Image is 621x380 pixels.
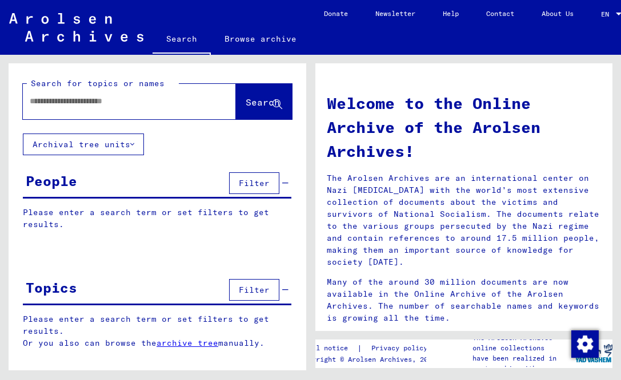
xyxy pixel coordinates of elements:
p: Copyright © Arolsen Archives, 2021 [300,354,441,365]
a: Legal notice [300,342,357,354]
button: Archival tree units [23,134,144,155]
h1: Welcome to the Online Archive of the Arolsen Archives! [327,91,602,163]
p: Please enter a search term or set filters to get results. Or you also can browse the manually. [23,313,292,349]
p: have been realized in partnership with [472,353,575,374]
p: Many of the around 30 million documents are now available in the Online Archive of the Arolsen Ar... [327,276,602,324]
span: EN [601,10,614,18]
img: Change consent [571,330,599,358]
mat-label: Search for topics or names [31,78,165,88]
span: Search [246,96,280,108]
span: Filter [239,285,270,295]
span: Filter [239,178,270,188]
div: | [300,342,441,354]
button: Search [236,84,292,119]
img: Arolsen_neg.svg [9,13,143,42]
a: Privacy policy [362,342,441,354]
div: People [26,171,77,191]
button: Filter [229,172,279,194]
a: archive tree [157,338,218,348]
button: Filter [229,279,279,301]
p: Please enter a search term or set filters to get results. [23,207,291,231]
p: The Arolsen Archives are an international center on Nazi [MEDICAL_DATA] with the world’s most ext... [327,172,602,268]
p: The Arolsen Archives online collections [472,333,575,353]
a: Search [153,25,211,55]
a: Browse archive [211,25,310,52]
div: Topics [26,277,77,298]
